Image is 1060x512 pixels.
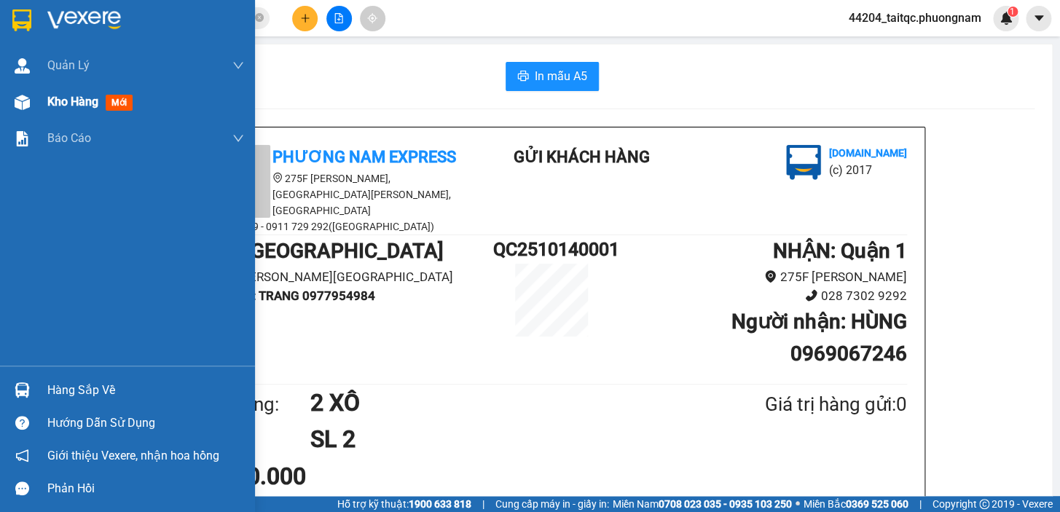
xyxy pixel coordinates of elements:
[1032,12,1045,25] span: caret-down
[409,498,471,510] strong: 1900 633 818
[47,379,244,401] div: Hàng sắp về
[804,496,908,512] span: Miền Bắc
[694,390,906,420] div: Giá trị hàng gửi: 0
[15,58,30,74] img: warehouse-icon
[326,6,352,31] button: file-add
[255,13,264,22] span: close-circle
[47,412,244,434] div: Hướng dẫn sử dụng
[731,310,906,366] b: Người nhận : HÙNG 0969067246
[837,9,993,27] span: 44204_taitqc.phuongnam
[272,148,456,166] b: Phương Nam Express
[122,55,200,67] b: [DOMAIN_NAME]
[47,129,91,147] span: Báo cáo
[90,21,144,90] b: Gửi khách hàng
[613,496,792,512] span: Miền Nam
[106,95,133,111] span: mới
[15,481,29,495] span: message
[495,496,609,512] span: Cung cấp máy in - giấy in:
[611,267,907,287] li: 275F [PERSON_NAME]
[272,173,283,183] span: environment
[158,18,193,53] img: logo.jpg
[15,95,30,110] img: warehouse-icon
[255,12,264,25] span: close-circle
[18,94,80,188] b: Phương Nam Express
[659,498,792,510] strong: 0708 023 035 - 0935 103 250
[47,446,219,465] span: Giới thiệu Vexere, nhận hoa hồng
[334,13,344,23] span: file-add
[611,286,907,306] li: 028 7302 9292
[15,131,30,146] img: solution-icon
[47,95,98,109] span: Kho hàng
[197,239,444,263] b: GỬI : [GEOGRAPHIC_DATA]
[197,458,431,495] div: CC 80.000
[482,496,484,512] span: |
[15,416,29,430] span: question-circle
[506,62,599,91] button: printerIn mẫu A5
[292,6,318,31] button: plus
[197,218,460,235] li: 1900 6519 - 0911 729 292([GEOGRAPHIC_DATA])
[300,13,310,23] span: plus
[772,239,906,263] b: NHẬN : Quận 1
[514,148,650,166] b: Gửi khách hàng
[828,147,906,159] b: [DOMAIN_NAME]
[1026,6,1051,31] button: caret-down
[232,133,244,144] span: down
[15,449,29,462] span: notification
[846,498,908,510] strong: 0369 525 060
[919,496,922,512] span: |
[979,499,989,509] span: copyright
[47,478,244,500] div: Phản hồi
[786,145,821,180] img: logo.jpg
[535,67,587,85] span: In mẫu A5
[1008,7,1018,17] sup: 1
[517,70,529,84] span: printer
[122,69,200,87] li: (c) 2017
[15,382,30,398] img: warehouse-icon
[796,501,800,507] span: ⚪️
[1010,7,1015,17] span: 1
[828,161,906,179] li: (c) 2017
[12,9,31,31] img: logo-vxr
[1000,12,1013,25] img: icon-new-feature
[492,235,611,264] h1: QC2510140001
[47,56,90,74] span: Quản Lý
[232,60,244,71] span: down
[310,421,694,457] h1: SL 2
[764,270,777,283] span: environment
[197,170,460,218] li: 275F [PERSON_NAME], [GEOGRAPHIC_DATA][PERSON_NAME], [GEOGRAPHIC_DATA]
[197,267,493,287] li: 658 [PERSON_NAME][GEOGRAPHIC_DATA]
[310,385,694,421] h1: 2 XÔ
[337,496,471,512] span: Hỗ trợ kỹ thuật:
[367,13,377,23] span: aim
[805,289,817,302] span: phone
[197,288,375,303] b: Người gửi : TRANG 0977954984
[360,6,385,31] button: aim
